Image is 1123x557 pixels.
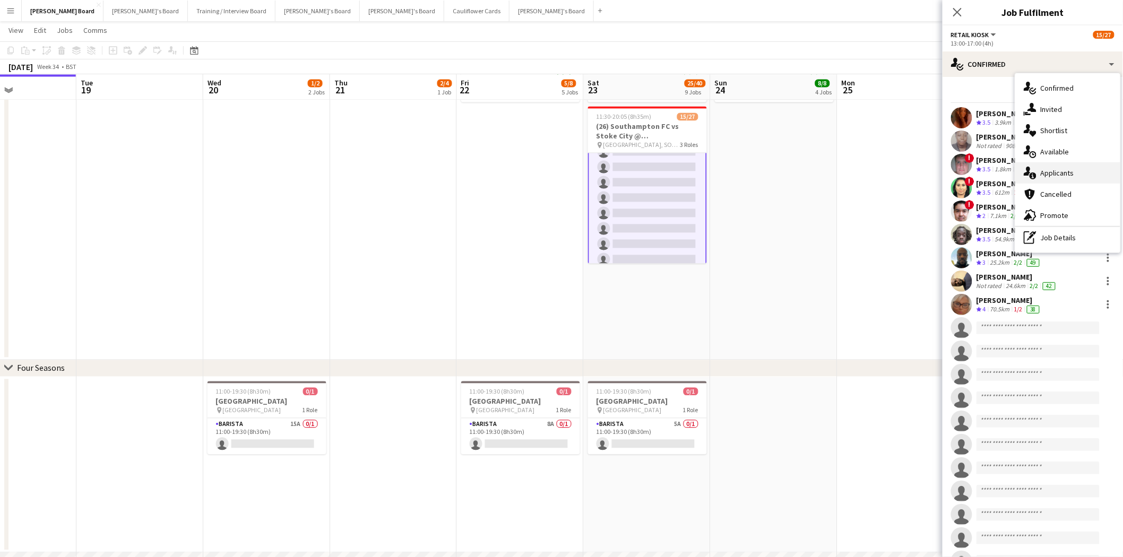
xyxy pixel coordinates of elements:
button: Cauliflower Cards [444,1,509,21]
div: Not rated [977,142,1004,150]
button: [PERSON_NAME]'s Board [509,1,594,21]
span: 2 [983,212,986,220]
span: Edit [34,25,46,35]
span: Sat [588,79,600,88]
span: [GEOGRAPHIC_DATA], SO14 5FP [603,141,680,149]
div: [PERSON_NAME] [977,155,1043,165]
div: 4 Jobs [816,89,832,97]
span: 0/1 [684,388,698,396]
app-job-card: 11:00-19:30 (8h30m)0/1[GEOGRAPHIC_DATA] [GEOGRAPHIC_DATA]1 RoleBarista5A0/111:00-19:30 (8h30m) [588,381,707,455]
app-job-card: 11:00-19:30 (8h30m)0/1[GEOGRAPHIC_DATA] [GEOGRAPHIC_DATA]1 RoleBarista15A0/111:00-19:30 (8h30m) [208,381,326,455]
span: Retail Kiosk [951,31,989,39]
div: 24.6km [1004,282,1028,290]
span: 1 Role [303,406,318,414]
span: [GEOGRAPHIC_DATA] [223,406,281,414]
div: [PERSON_NAME] [977,179,1042,188]
a: Edit [30,23,50,37]
span: 21 [333,84,348,97]
div: 612m [993,188,1012,197]
button: [PERSON_NAME]'s Board [275,1,360,21]
span: 3 Roles [680,141,698,149]
div: Cancelled [1015,184,1120,205]
app-job-card: 11:00-19:30 (8h30m)0/1[GEOGRAPHIC_DATA] [GEOGRAPHIC_DATA]1 RoleBarista8A0/111:00-19:30 (8h30m) [461,381,580,455]
div: Confirmed [943,51,1123,77]
div: [PERSON_NAME] [977,249,1042,258]
div: 7.1km [988,212,1009,221]
h3: (26) Southampton FC vs Stoke City @ [GEOGRAPHIC_DATA] [588,122,707,141]
span: [GEOGRAPHIC_DATA] [477,406,535,414]
span: 20 [206,84,221,97]
div: BST [66,63,76,71]
span: 5/8 [561,80,576,88]
span: 11:00-19:30 (8h30m) [216,388,271,396]
span: 1/2 [308,80,323,88]
span: ! [965,153,974,163]
div: [DATE] [8,62,33,72]
div: 70.5km [988,305,1012,314]
div: Promote [1015,205,1120,226]
div: 54.9km [993,235,1017,244]
span: 0/1 [557,388,572,396]
span: Fri [461,79,470,88]
app-skills-label: 2/2 [1014,258,1023,266]
span: View [8,25,23,35]
app-skills-label: 2/2 [1030,282,1039,290]
app-skills-label: 1/2 [1014,188,1023,196]
app-skills-label: 2/2 [1011,212,1020,220]
span: 3.5 [983,118,991,126]
span: ! [965,200,974,210]
span: 3.5 [983,235,991,243]
div: Shortlist [1015,120,1120,141]
div: [PERSON_NAME] [977,272,1058,282]
div: 1.8km [993,165,1014,174]
span: 23 [586,84,600,97]
div: 49 [1027,259,1040,267]
div: Confirmed [1015,77,1120,99]
div: 3.9km [993,118,1014,127]
div: Not rated [977,282,1004,290]
button: [PERSON_NAME]'s Board [103,1,188,21]
button: [PERSON_NAME] Board [22,1,103,21]
span: [GEOGRAPHIC_DATA] [603,406,662,414]
div: Applicants [1015,162,1120,184]
app-card-role: Barista15A0/111:00-19:30 (8h30m) [208,419,326,455]
div: 38 [1027,306,1040,314]
span: Mon [842,79,856,88]
span: 11:00-19:30 (8h30m) [597,388,652,396]
span: 11:30-20:05 (8h35m) [597,113,652,121]
div: 2 Jobs [308,89,325,97]
div: [PERSON_NAME] [977,202,1039,212]
div: Job Details [1015,227,1120,248]
span: 0/1 [303,388,318,396]
div: 13:00-17:00 (4h) [951,39,1115,47]
span: Wed [208,79,221,88]
div: Four Seasons [17,363,65,373]
button: [PERSON_NAME]'s Board [360,1,444,21]
button: Training / Interview Board [188,1,275,21]
app-skills-label: 1/2 [1014,305,1023,313]
app-card-role: Barista8A0/111:00-19:30 (8h30m) [461,419,580,455]
a: Comms [79,23,111,37]
span: 3.5 [983,188,991,196]
button: Retail Kiosk [951,31,998,39]
span: Comms [83,25,107,35]
span: 3 [983,258,986,266]
h3: [GEOGRAPHIC_DATA] [461,397,580,406]
div: [PERSON_NAME] [977,295,1042,305]
span: 4 [983,305,986,313]
span: 8/8 [815,80,830,88]
span: Tue [81,79,93,88]
span: 1 Role [556,406,572,414]
span: 19 [79,84,93,97]
div: [PERSON_NAME] [977,109,1043,118]
span: 2/4 [437,80,452,88]
span: 15/27 [1093,31,1115,39]
div: 9 Jobs [685,89,705,97]
app-card-role: Barista5A0/111:00-19:30 (8h30m) [588,419,707,455]
h3: [GEOGRAPHIC_DATA] [208,397,326,406]
span: Sun [715,79,728,88]
div: 25.2km [988,258,1012,267]
span: Jobs [57,25,73,35]
div: [PERSON_NAME] [977,225,1047,235]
